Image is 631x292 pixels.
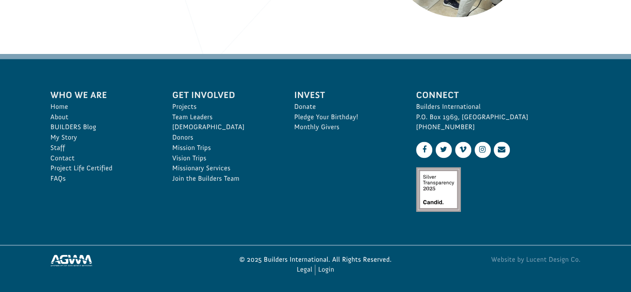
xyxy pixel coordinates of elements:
[455,142,471,158] a: Vimeo
[19,25,70,32] strong: Builders International
[229,255,402,265] p: © 2025 Builders International. All Rights Reserved.
[51,112,154,123] a: About
[172,153,276,164] a: Vision Trips
[416,102,581,133] p: Builders International P.O. Box 1969, [GEOGRAPHIC_DATA] [PHONE_NUMBER]
[51,133,154,143] a: My Story
[22,33,94,39] span: Columbia , [GEOGRAPHIC_DATA]
[436,142,452,158] a: Twitter
[15,8,114,25] div: [PERSON_NAME] & [PERSON_NAME] donated $100
[294,88,398,102] span: Invest
[51,102,154,112] a: Home
[297,265,312,275] a: Legal
[51,88,154,102] span: Who We Are
[172,163,276,174] a: Missionary Services
[51,255,92,266] img: Assemblies of God World Missions
[117,17,154,32] button: Donate
[172,143,276,153] a: Mission Trips
[416,142,432,158] a: Facebook
[172,174,276,184] a: Join the Builders Team
[172,133,276,143] a: Donors
[172,102,276,112] a: Projects
[172,122,276,133] a: [DEMOGRAPHIC_DATA]
[408,255,581,265] a: Website by Lucent Design Co.
[51,163,154,174] a: Project Life Certified
[51,122,154,133] a: BUILDERS Blog
[294,112,398,123] a: Pledge Your Birthday!
[51,153,154,164] a: Contact
[294,122,398,133] a: Monthly Givers
[15,26,114,32] div: to
[494,142,510,158] a: Contact Us
[15,33,21,39] img: US.png
[416,167,461,212] img: Silver Transparency Rating for 2025 by Candid
[475,142,491,158] a: Instagram
[294,102,398,112] a: Donate
[51,174,154,184] a: FAQs
[172,88,276,102] span: Get Involved
[416,88,581,102] span: Connect
[51,143,154,153] a: Staff
[172,112,276,123] a: Team Leaders
[318,265,334,275] a: Login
